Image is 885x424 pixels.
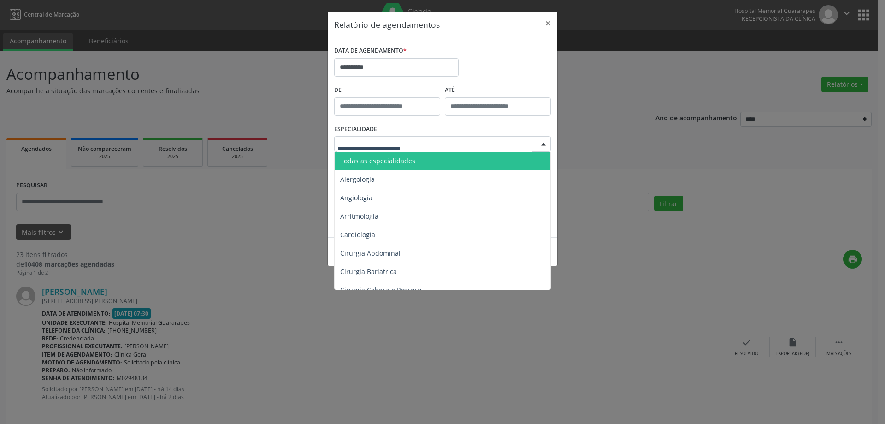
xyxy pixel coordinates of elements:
[340,212,378,221] span: Arritmologia
[334,18,440,30] h5: Relatório de agendamentos
[340,230,375,239] span: Cardiologia
[334,44,407,58] label: DATA DE AGENDAMENTO
[334,83,440,97] label: De
[340,286,421,294] span: Cirurgia Cabeça e Pescoço
[340,193,372,202] span: Angiologia
[340,267,397,276] span: Cirurgia Bariatrica
[340,156,415,165] span: Todas as especialidades
[539,12,557,35] button: Close
[340,249,401,257] span: Cirurgia Abdominal
[445,83,551,97] label: ATÉ
[340,175,375,184] span: Alergologia
[334,122,377,137] label: ESPECIALIDADE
